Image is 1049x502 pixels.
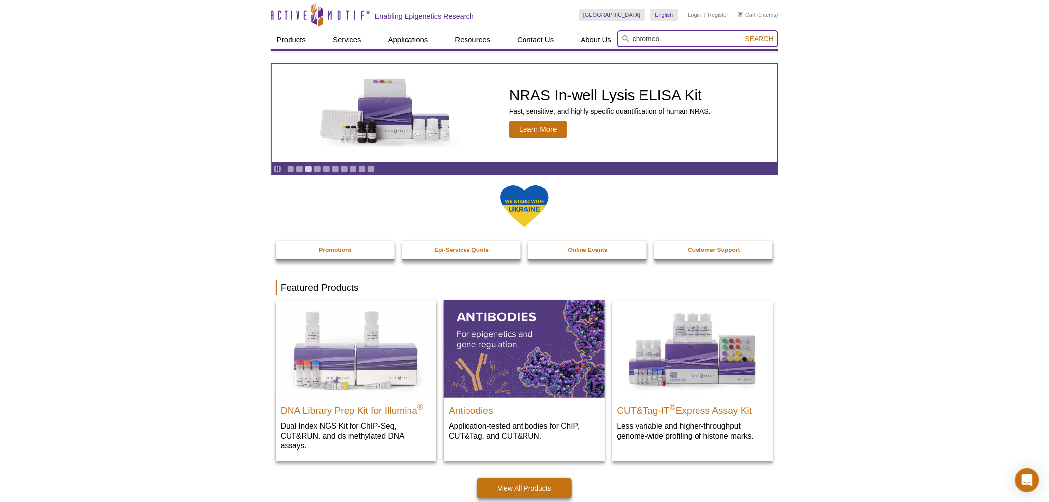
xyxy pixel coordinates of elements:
[511,30,560,49] a: Contact Us
[323,165,330,173] a: Go to slide 5
[477,478,572,498] a: View All Products
[509,88,711,103] h2: NRAS In-well Lysis ELISA Kit
[276,300,436,460] a: DNA Library Prep Kit for Illumina DNA Library Prep Kit for Illumina® Dual Index NGS Kit for ChIP-...
[444,300,604,397] img: All Antibodies
[296,165,303,173] a: Go to slide 2
[281,421,431,451] p: Dual Index NGS Kit for ChIP-Seq, CUT&RUN, and ds methylated DNA assays.
[742,34,777,43] button: Search
[449,30,497,49] a: Resources
[575,30,618,49] a: About Us
[612,300,773,450] a: CUT&Tag-IT® Express Assay Kit CUT&Tag-IT®Express Assay Kit Less variable and higher-throughput ge...
[579,9,645,21] a: [GEOGRAPHIC_DATA]
[311,79,460,147] img: NRAS In-well Lysis ELISA Kit
[568,247,608,253] strong: Online Events
[434,247,489,253] strong: Epi-Services Quote
[375,12,474,21] h2: Enabling Epigenetics Research
[500,184,549,228] img: We Stand With Ukraine
[745,35,774,43] span: Search
[617,421,768,441] p: Less variable and higher-throughput genome-wide profiling of histone marks​.
[688,11,701,18] a: Login
[509,121,567,138] span: Learn More
[528,241,648,259] a: Online Events
[650,9,678,21] a: English
[738,11,756,18] a: Cart
[449,401,599,416] h2: Antibodies
[341,165,348,173] a: Go to slide 7
[276,280,773,295] h2: Featured Products
[708,11,728,18] a: Register
[281,401,431,416] h2: DNA Library Prep Kit for Illumina
[738,12,743,17] img: Your Cart
[314,165,321,173] a: Go to slide 4
[670,403,676,411] sup: ®
[274,165,281,173] a: Toggle autoplay
[276,241,396,259] a: Promotions
[617,401,768,416] h2: CUT&Tag-IT Express Assay Kit
[287,165,294,173] a: Go to slide 1
[358,165,366,173] a: Go to slide 9
[417,403,423,411] sup: ®
[704,9,705,21] li: |
[332,165,339,173] a: Go to slide 6
[509,107,711,116] p: Fast, sensitive, and highly specific quantification of human NRAS.
[738,9,778,21] li: (0 items)
[367,165,375,173] a: Go to slide 10
[272,64,777,162] a: NRAS In-well Lysis ELISA Kit NRAS In-well Lysis ELISA Kit Fast, sensitive, and highly specific qu...
[654,241,774,259] a: Customer Support
[688,247,740,253] strong: Customer Support
[271,30,312,49] a: Products
[276,300,436,397] img: DNA Library Prep Kit for Illumina
[612,300,773,397] img: CUT&Tag-IT® Express Assay Kit
[382,30,434,49] a: Applications
[350,165,357,173] a: Go to slide 8
[1015,468,1039,492] div: Open Intercom Messenger
[444,300,604,450] a: All Antibodies Antibodies Application-tested antibodies for ChIP, CUT&Tag, and CUT&RUN.
[305,165,312,173] a: Go to slide 3
[449,421,599,441] p: Application-tested antibodies for ChIP, CUT&Tag, and CUT&RUN.
[327,30,367,49] a: Services
[272,64,777,162] article: NRAS In-well Lysis ELISA Kit
[402,241,522,259] a: Epi-Services Quote
[319,247,352,253] strong: Promotions
[617,30,778,47] input: Keyword, Cat. No.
